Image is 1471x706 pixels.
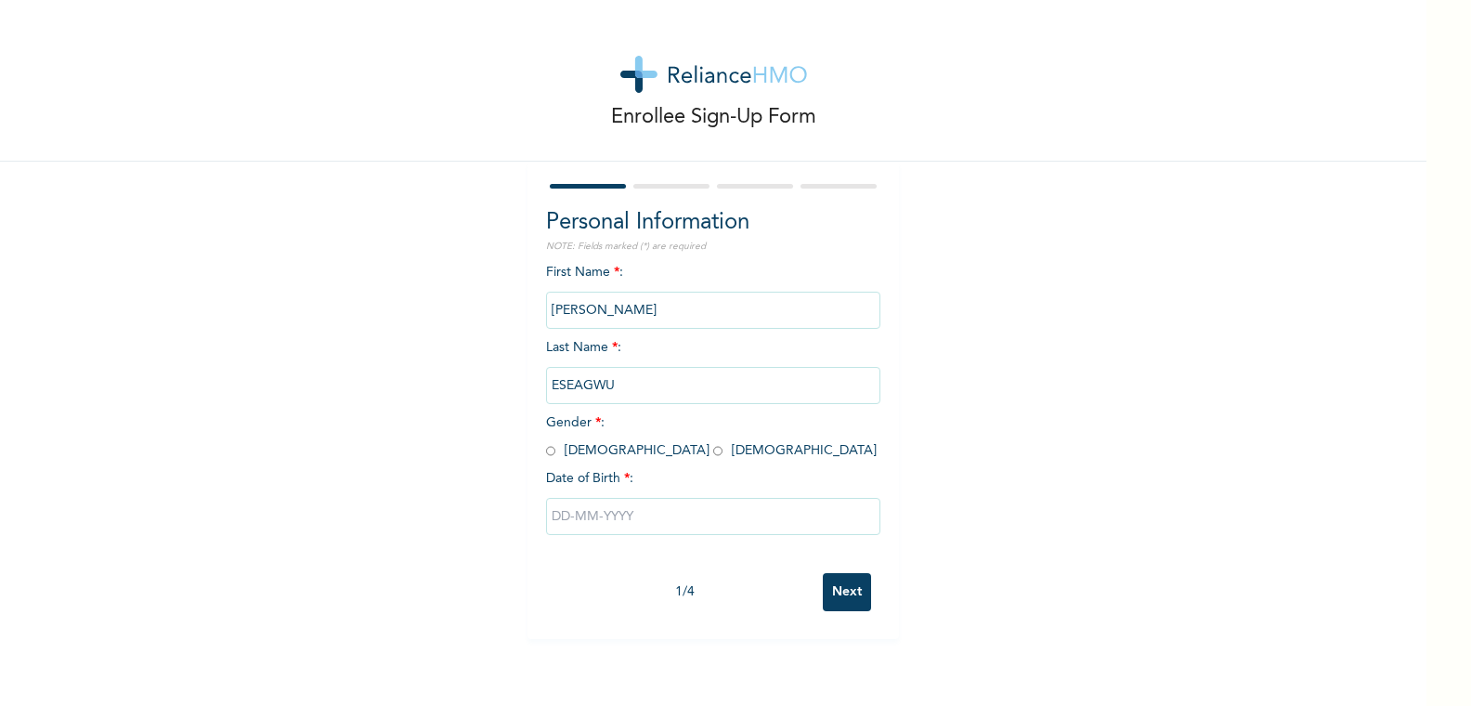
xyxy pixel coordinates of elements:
[546,416,877,457] span: Gender : [DEMOGRAPHIC_DATA] [DEMOGRAPHIC_DATA]
[546,341,880,392] span: Last Name :
[611,102,816,133] p: Enrollee Sign-Up Form
[546,367,880,404] input: Enter your last name
[546,266,880,317] span: First Name :
[546,240,880,254] p: NOTE: Fields marked (*) are required
[546,469,633,489] span: Date of Birth :
[823,573,871,611] input: Next
[546,292,880,329] input: Enter your first name
[546,206,880,240] h2: Personal Information
[546,582,823,602] div: 1 / 4
[546,498,880,535] input: DD-MM-YYYY
[620,56,807,93] img: logo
